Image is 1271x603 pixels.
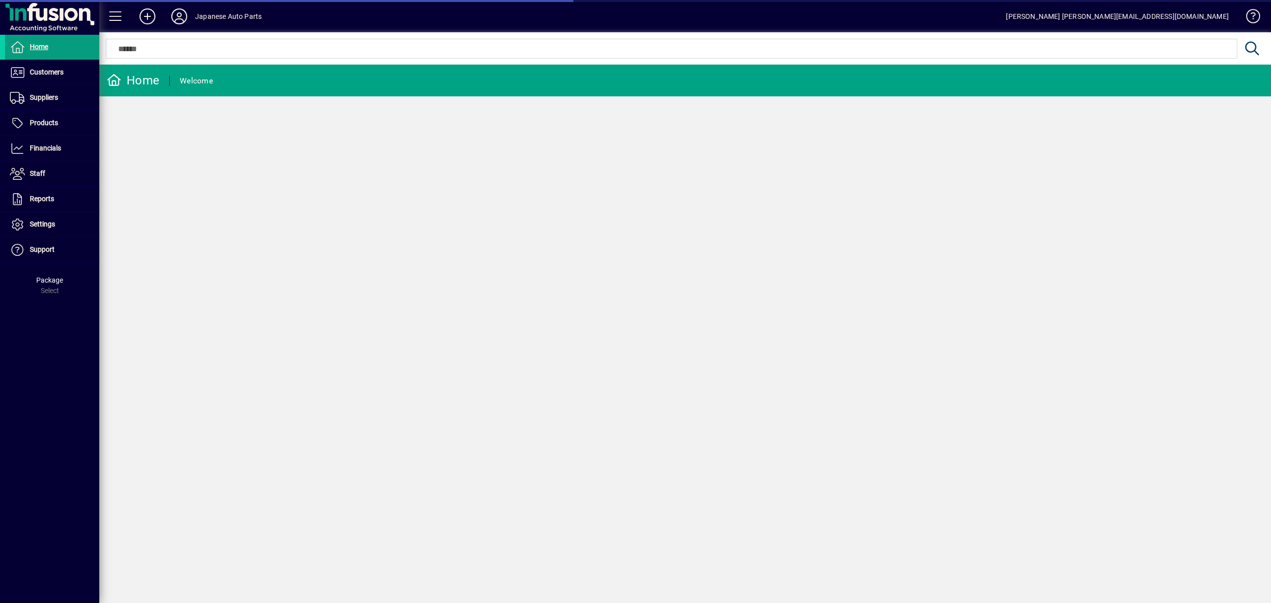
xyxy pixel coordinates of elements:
[5,212,99,237] a: Settings
[1006,8,1229,24] div: [PERSON_NAME] [PERSON_NAME][EMAIL_ADDRESS][DOMAIN_NAME]
[180,73,213,89] div: Welcome
[30,169,45,177] span: Staff
[163,7,195,25] button: Profile
[30,93,58,101] span: Suppliers
[30,144,61,152] span: Financials
[30,245,55,253] span: Support
[5,60,99,85] a: Customers
[132,7,163,25] button: Add
[5,136,99,161] a: Financials
[30,68,64,76] span: Customers
[5,111,99,136] a: Products
[30,43,48,51] span: Home
[5,161,99,186] a: Staff
[107,73,159,88] div: Home
[1239,2,1259,34] a: Knowledge Base
[5,187,99,212] a: Reports
[5,85,99,110] a: Suppliers
[30,195,54,203] span: Reports
[30,119,58,127] span: Products
[195,8,262,24] div: Japanese Auto Parts
[30,220,55,228] span: Settings
[36,276,63,284] span: Package
[5,237,99,262] a: Support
